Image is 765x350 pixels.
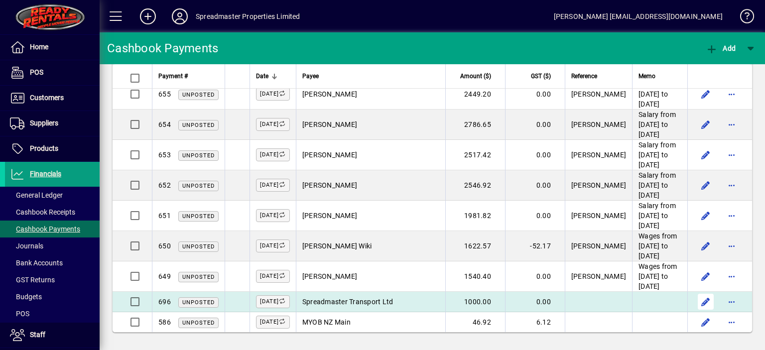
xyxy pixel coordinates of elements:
[182,243,215,250] span: Unposted
[132,7,164,25] button: Add
[698,238,714,254] button: Edit
[703,39,738,57] button: Add
[182,320,215,326] span: Unposted
[445,231,505,261] td: 1622.57
[182,274,215,280] span: Unposted
[698,208,714,224] button: Edit
[638,71,681,82] div: Memo
[505,312,565,332] td: 6.12
[638,232,677,260] span: Wages from [DATE] to [DATE]
[698,177,714,193] button: Edit
[158,71,188,82] span: Payment #
[698,268,714,284] button: Edit
[511,71,560,82] div: GST ($)
[5,136,100,161] a: Products
[182,122,215,128] span: Unposted
[638,80,677,108] span: Wages from [DATE] to [DATE]
[5,254,100,271] a: Bank Accounts
[30,144,58,152] span: Products
[158,298,171,306] span: 696
[256,316,290,329] label: [DATE]
[158,120,171,128] span: 654
[182,213,215,220] span: Unposted
[724,117,740,132] button: More options
[10,242,43,250] span: Journals
[724,238,740,254] button: More options
[5,204,100,221] a: Cashbook Receipts
[571,120,626,128] span: [PERSON_NAME]
[10,225,80,233] span: Cashbook Payments
[302,120,357,128] span: [PERSON_NAME]
[182,152,215,159] span: Unposted
[256,295,290,308] label: [DATE]
[445,261,505,292] td: 1540.40
[733,2,753,34] a: Knowledge Base
[571,71,626,82] div: Reference
[724,208,740,224] button: More options
[554,8,723,24] div: [PERSON_NAME] [EMAIL_ADDRESS][DOMAIN_NAME]
[164,7,196,25] button: Profile
[505,79,565,110] td: 0.00
[5,86,100,111] a: Customers
[158,212,171,220] span: 651
[256,148,290,161] label: [DATE]
[158,181,171,189] span: 652
[256,209,290,222] label: [DATE]
[460,71,491,82] span: Amount ($)
[158,242,171,250] span: 650
[698,147,714,163] button: Edit
[30,43,48,51] span: Home
[698,117,714,132] button: Edit
[5,237,100,254] a: Journals
[531,71,551,82] span: GST ($)
[302,90,357,98] span: [PERSON_NAME]
[571,90,626,98] span: [PERSON_NAME]
[5,187,100,204] a: General Ledger
[256,71,268,82] span: Date
[30,331,45,339] span: Staff
[10,293,42,301] span: Budgets
[10,191,63,199] span: General Ledger
[182,92,215,98] span: Unposted
[302,212,357,220] span: [PERSON_NAME]
[505,261,565,292] td: 0.00
[724,314,740,330] button: More options
[5,305,100,322] a: POS
[302,242,372,250] span: [PERSON_NAME] Wiki
[638,262,677,290] span: Wages from [DATE] to [DATE]
[5,60,100,85] a: POS
[505,201,565,231] td: 0.00
[182,183,215,189] span: Unposted
[698,86,714,102] button: Edit
[10,276,55,284] span: GST Returns
[5,271,100,288] a: GST Returns
[698,294,714,310] button: Edit
[445,312,505,332] td: 46.92
[724,294,740,310] button: More options
[638,202,676,230] span: Salary from [DATE] to [DATE]
[256,118,290,131] label: [DATE]
[158,71,219,82] div: Payment #
[638,71,655,82] span: Memo
[571,272,626,280] span: [PERSON_NAME]
[10,310,29,318] span: POS
[445,140,505,170] td: 2517.42
[706,44,736,52] span: Add
[571,71,597,82] span: Reference
[724,86,740,102] button: More options
[445,79,505,110] td: 2449.20
[5,288,100,305] a: Budgets
[256,88,290,101] label: [DATE]
[158,151,171,159] span: 653
[30,94,64,102] span: Customers
[10,208,75,216] span: Cashbook Receipts
[5,35,100,60] a: Home
[302,318,351,326] span: MYOB NZ Main
[638,141,676,169] span: Salary from [DATE] to [DATE]
[302,71,319,82] span: Payee
[445,110,505,140] td: 2786.65
[5,221,100,237] a: Cashbook Payments
[158,90,171,98] span: 655
[571,242,626,250] span: [PERSON_NAME]
[256,239,290,252] label: [DATE]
